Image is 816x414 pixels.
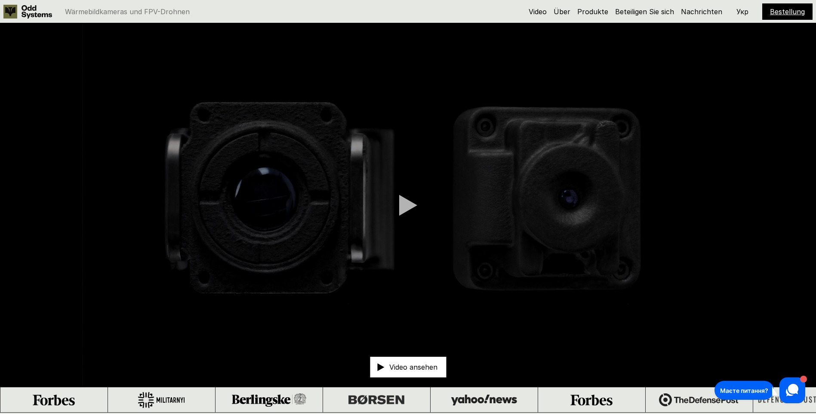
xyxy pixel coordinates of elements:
a: Produkte [577,7,608,16]
p: Video ansehen [389,364,437,371]
a: Beteiligen Sie sich [615,7,674,16]
a: Über [554,7,570,16]
a: Video [529,7,547,16]
iframe: HelpCrunch [712,375,807,405]
a: Bestellung [770,7,805,16]
p: Укр [736,8,748,15]
font: Wärmebildkameras und FPV-Drohnen [65,7,190,16]
a: Nachrichten [681,7,722,16]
